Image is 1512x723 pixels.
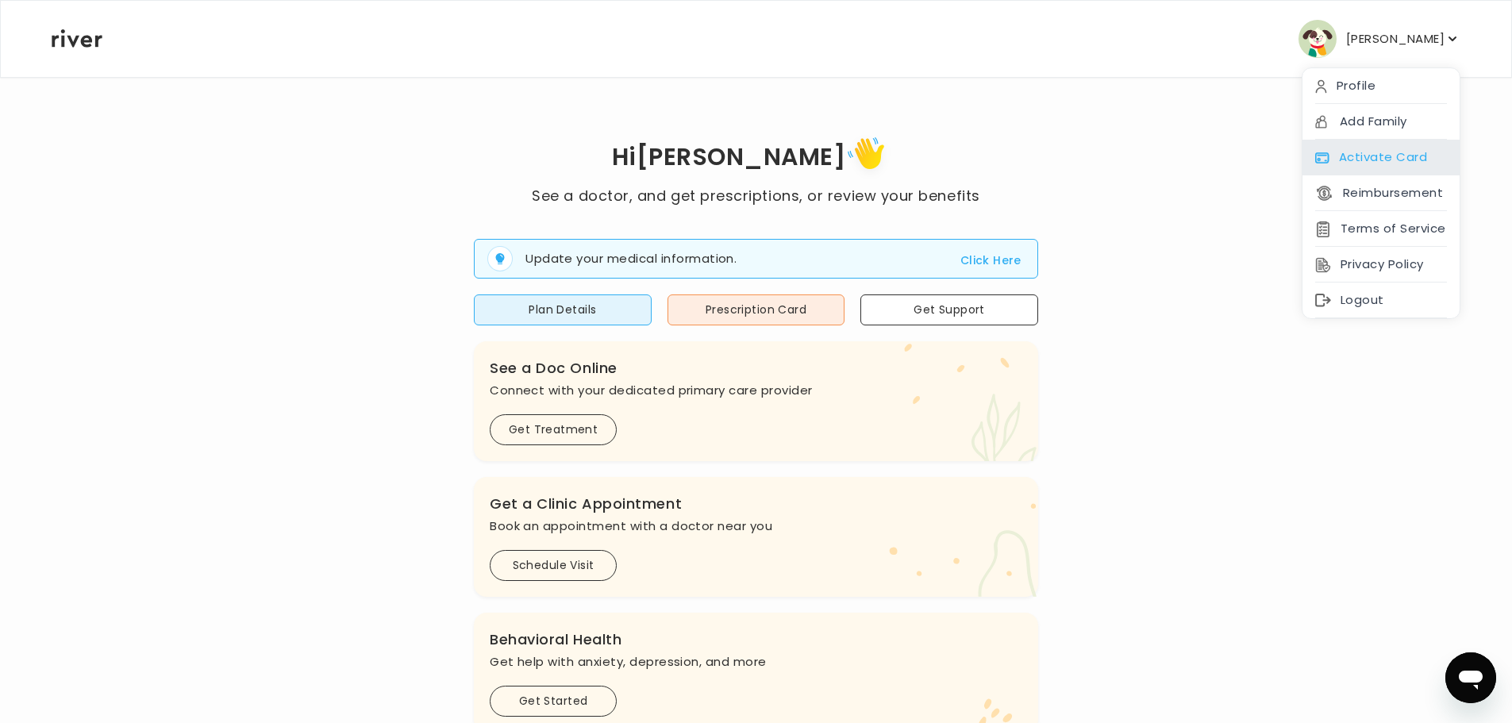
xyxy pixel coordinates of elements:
[1315,182,1443,204] button: Reimbursement
[474,294,652,325] button: Plan Details
[532,185,979,207] p: See a doctor, and get prescriptions, or review your benefits
[1445,652,1496,703] iframe: Button to launch messaging window
[668,294,845,325] button: Prescription Card
[525,250,737,268] p: Update your medical information.
[1346,28,1445,50] p: [PERSON_NAME]
[490,414,617,445] button: Get Treatment
[1298,20,1460,58] button: user avatar[PERSON_NAME]
[490,550,617,581] button: Schedule Visit
[490,493,1022,515] h3: Get a Clinic Appointment
[1302,104,1460,140] div: Add Family
[860,294,1038,325] button: Get Support
[1302,247,1460,283] div: Privacy Policy
[490,515,1022,537] p: Book an appointment with a doctor near you
[1302,68,1460,104] div: Profile
[960,251,1021,270] button: Click Here
[490,686,617,717] button: Get Started
[490,379,1022,402] p: Connect with your dedicated primary care provider
[1298,20,1337,58] img: user avatar
[1302,140,1460,175] div: Activate Card
[1302,283,1460,318] div: Logout
[490,357,1022,379] h3: See a Doc Online
[532,132,979,185] h1: Hi [PERSON_NAME]
[1302,211,1460,247] div: Terms of Service
[490,629,1022,651] h3: Behavioral Health
[490,651,1022,673] p: Get help with anxiety, depression, and more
